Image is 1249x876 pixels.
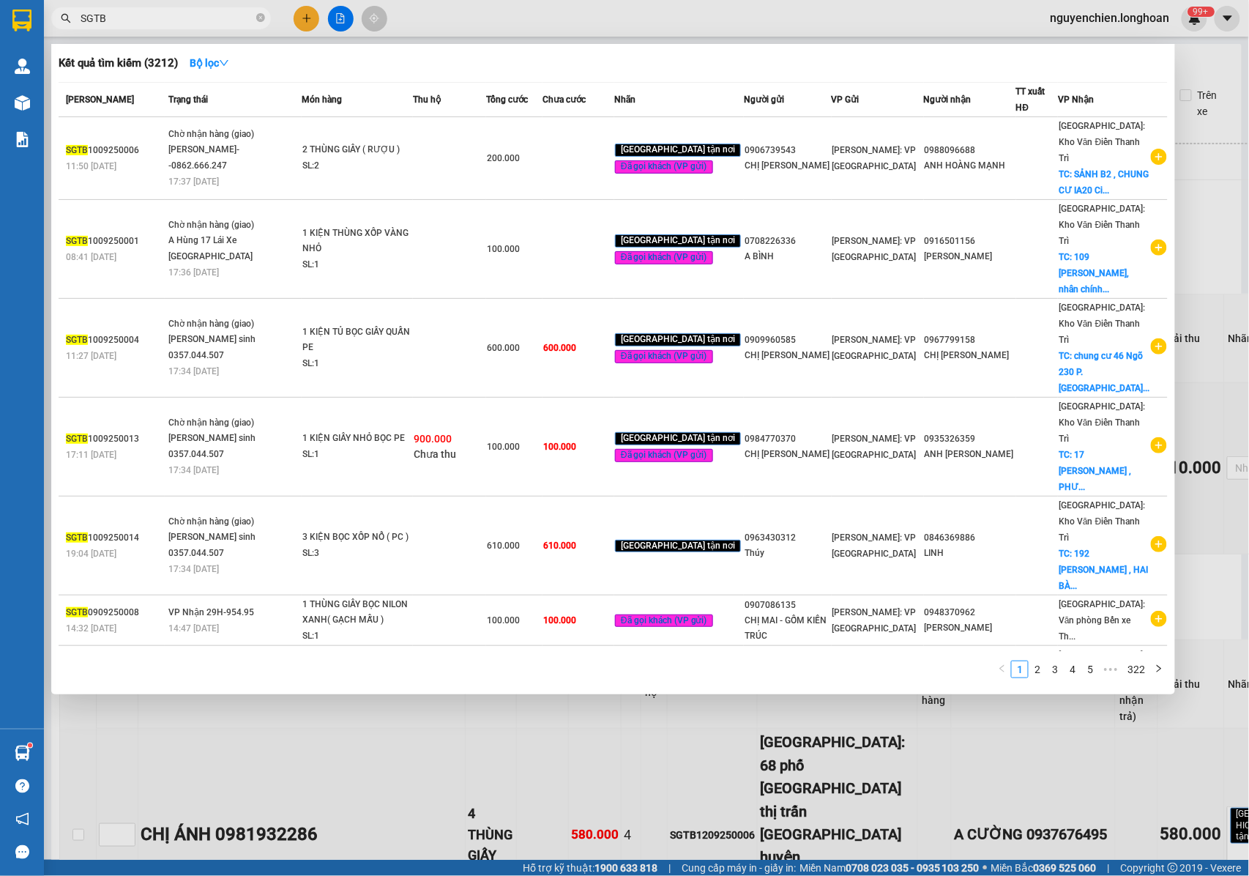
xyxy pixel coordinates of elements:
div: 0907086135 [745,598,830,613]
span: ••• [1099,661,1122,678]
img: warehouse-icon [15,59,30,74]
a: 3 [1047,661,1063,678]
div: 0916501156 [925,234,1015,249]
div: 0909250008 [66,605,164,620]
strong: Bộ lọc [190,57,229,69]
span: [GEOGRAPHIC_DATA] tận nơi [615,234,741,248]
a: 2 [1029,661,1045,678]
div: 0708226336 [745,234,830,249]
span: close-circle [256,12,265,26]
span: 19:04 [DATE] [66,549,116,559]
div: 0846369886 [925,530,1015,546]
span: [GEOGRAPHIC_DATA] tận nơi [615,432,741,445]
span: [PERSON_NAME]: VP [GEOGRAPHIC_DATA] [832,532,917,559]
span: [GEOGRAPHIC_DATA]: Văn phòng Bến xe Th... [1059,650,1145,692]
span: SGTB [66,145,88,155]
span: 100.000 [543,442,576,452]
div: 1009250013 [66,431,164,447]
span: TT xuất HĐ [1016,86,1045,113]
span: SGTB [66,335,88,345]
span: plus-circle [1151,338,1167,355]
span: Chưa cước [543,94,586,105]
span: Mã đơn: SGTB1209250012 [6,89,225,108]
span: 17:34 [DATE] [168,564,219,574]
strong: PHIẾU DÁN LÊN HÀNG [97,7,290,26]
div: CHỊ MAI - GỐM KIẾN TRÚC [745,613,830,644]
li: 4 [1064,661,1081,678]
span: plus-circle [1151,240,1167,256]
span: [PERSON_NAME]: VP [GEOGRAPHIC_DATA] [832,236,917,262]
span: SGTB [66,607,88,617]
span: 17:34 [DATE] [168,366,219,376]
span: Chưa thu [414,448,456,460]
img: solution-icon [15,132,30,147]
div: CHỊ [PERSON_NAME] [925,348,1015,363]
div: CHỊ [PERSON_NAME] [745,348,830,363]
span: 08:41 [DATE] [66,252,116,262]
li: Previous Page [993,661,1011,678]
span: 17:11 [DATE] [66,450,116,460]
span: Tổng cước [486,94,528,105]
div: 3 KIỆN BỌC XỐP NỔ ( PC ) [302,530,412,546]
span: [GEOGRAPHIC_DATA] tận nơi [615,144,741,157]
div: Chờ nhận hàng (giao) [168,514,278,530]
span: SGTB [66,532,88,543]
div: 1009250004 [66,333,164,348]
strong: CSKH: [40,50,78,62]
div: 0948370962 [925,605,1015,620]
li: Next Page [1150,661,1168,678]
span: left [998,664,1007,673]
span: notification [15,812,29,826]
span: [GEOGRAPHIC_DATA] tận nơi [615,540,741,553]
div: A Hùng 17 Lái Xe [GEOGRAPHIC_DATA] 0325666247 [168,233,278,264]
div: 1 THÙNG GIẤY BỌC NILON XANH( GẠCH MẪU ) [302,597,412,628]
span: plus-circle [1151,611,1167,627]
sup: 1 [28,743,32,748]
div: LINH [925,546,1015,561]
span: 610.000 [543,541,576,551]
div: SL: 1 [302,628,412,645]
span: [GEOGRAPHIC_DATA]: Kho Văn Điển Thanh Trì [1059,401,1145,444]
span: [PERSON_NAME]: VP [GEOGRAPHIC_DATA] [832,434,917,460]
div: SL: 3 [302,546,412,562]
span: TC: 17 [PERSON_NAME] , PHƯ... [1059,450,1131,492]
img: logo-vxr [12,10,31,31]
span: Ngày in phiếu: 20:06 ngày [92,29,295,45]
div: 1 KIỆN THÙNG XỐP VÀNG NHỎ [302,226,412,257]
li: 2 [1029,661,1046,678]
div: Chờ nhận hàng (giao) [168,127,278,143]
div: [PERSON_NAME]--0862.666.247 [168,142,278,174]
a: 5 [1082,661,1098,678]
span: VP Nhận 29H-954.95 [168,607,254,617]
img: warehouse-icon [15,746,30,761]
div: 1009250001 [66,234,164,249]
div: Chờ nhận hàng (giao) [168,415,278,431]
span: 200.000 [487,153,520,163]
div: 2 THÙNG GIẤY ( RƯỢU ) [302,142,412,158]
span: 100.000 [543,615,576,626]
span: CÔNG TY TNHH CHUYỂN PHÁT NHANH BẢO AN [127,50,269,76]
input: Tìm tên, số ĐT hoặc mã đơn [81,10,253,26]
div: 0967799158 [925,333,1015,348]
span: Đã gọi khách (VP gửi) [615,615,713,628]
div: SL: 2 [302,158,412,174]
span: down [219,58,229,68]
div: 0963430312 [745,530,830,546]
span: SGTB [66,236,88,246]
span: Thu hộ [413,94,441,105]
span: Đã gọi khách (VP gửi) [615,449,713,462]
span: [GEOGRAPHIC_DATA]: Kho Văn Điển Thanh Trì [1059,500,1145,543]
span: VP Gửi [832,94,860,105]
span: [GEOGRAPHIC_DATA]: Kho Văn Điển Thanh Trì [1059,121,1145,163]
span: 17:34 [DATE] [168,465,219,475]
div: [PERSON_NAME] sinh 0357.044.507 [168,431,278,462]
div: 0909960585 [745,333,830,348]
span: [GEOGRAPHIC_DATA]: Kho Văn Điển Thanh Trì [1059,302,1145,345]
div: 1009250006 [66,143,164,158]
button: left [993,661,1011,678]
button: Bộ lọcdown [178,51,241,75]
span: 600.000 [543,343,576,353]
div: SL: 1 [302,447,412,463]
span: [GEOGRAPHIC_DATA]: Văn phòng Bến xe Th... [1059,599,1145,642]
li: 3 [1046,661,1064,678]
